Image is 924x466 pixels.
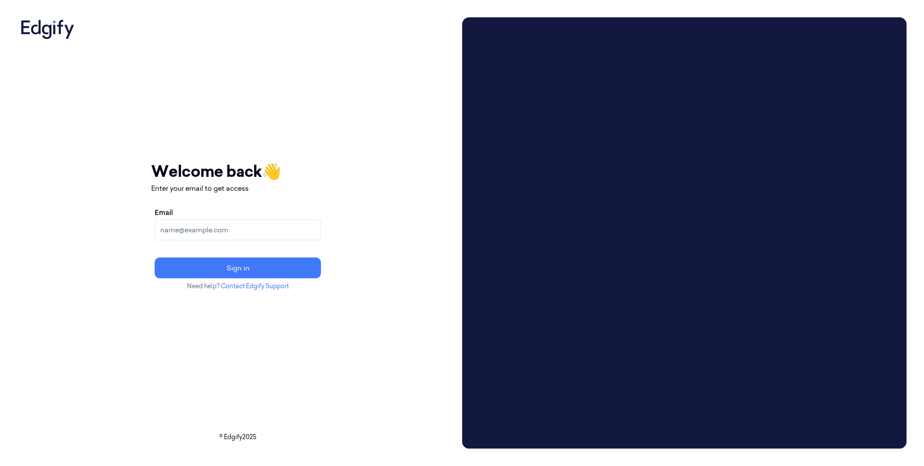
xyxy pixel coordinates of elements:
[221,282,289,290] a: Contact Edgify Support
[155,257,321,278] button: Sign in
[151,183,324,193] p: Enter your email to get access
[17,433,459,442] p: © Edgify 2025
[151,282,324,291] p: Need help?
[155,207,173,218] label: Email
[151,160,324,183] h1: Welcome back 👋
[155,219,321,240] input: name@example.com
